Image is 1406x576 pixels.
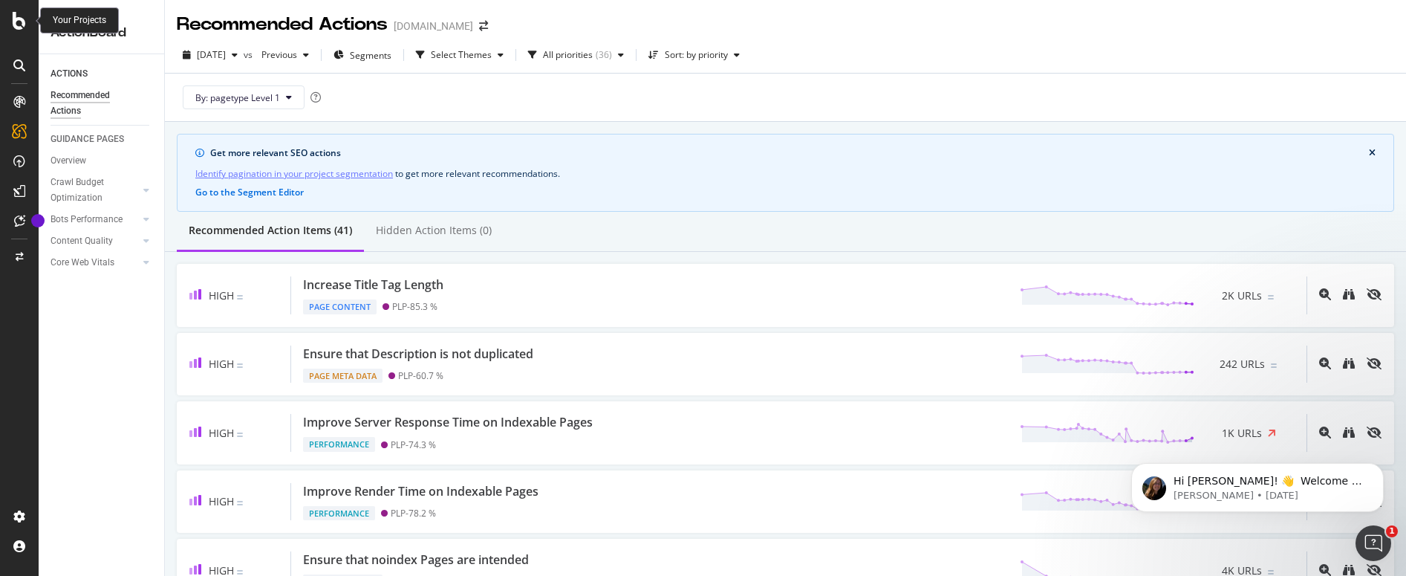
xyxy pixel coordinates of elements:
button: Segments [328,43,397,67]
div: [DOMAIN_NAME] [394,19,473,33]
img: Equal [237,570,243,575]
span: Previous [256,48,297,61]
div: Content Quality [51,233,113,249]
a: Bots Performance [51,212,139,227]
a: Overview [51,153,154,169]
span: 2025 Aug. 24th [197,48,226,61]
a: Core Web Vitals [51,255,139,271]
span: High [209,357,234,371]
span: High [209,288,234,302]
div: to get more relevant recommendations . [195,166,1376,181]
span: High [209,494,234,508]
div: Improve Server Response Time on Indexable Pages [303,414,593,431]
a: binoculars [1343,358,1355,371]
a: binoculars [1343,289,1355,302]
div: magnifying-glass-plus [1319,288,1331,300]
div: Performance [303,506,375,521]
button: [DATE] [177,43,244,67]
button: All priorities(36) [522,43,630,67]
div: magnifying-glass-plus [1319,564,1331,576]
span: 1K URLs [1222,426,1262,441]
span: vs [244,48,256,61]
img: Equal [237,501,243,505]
div: magnifying-glass-plus [1319,427,1331,439]
div: Increase Title Tag Length [303,276,443,294]
div: magnifying-glass-plus [1319,357,1331,369]
img: Equal [1268,570,1274,575]
iframe: Intercom live chat [1355,525,1391,561]
div: ACTIONS [51,66,88,82]
button: Select Themes [410,43,510,67]
div: Ensure that Description is not duplicated [303,346,533,363]
button: By: pagetype Level 1 [183,85,305,109]
div: eye-slash [1367,288,1381,300]
button: Previous [256,43,315,67]
button: close banner [1365,145,1379,161]
div: Crawl Budget Optimization [51,175,128,206]
iframe: Intercom notifications message [1109,432,1406,536]
img: Equal [1271,363,1277,368]
div: Tooltip anchor [31,214,45,227]
div: eye-slash [1367,357,1381,369]
div: Your Projects [53,14,106,27]
div: Hidden Action Items (0) [376,223,492,238]
div: Sort: by priority [665,51,728,59]
button: Go to the Segment Editor [195,187,304,198]
div: Bots Performance [51,212,123,227]
div: info banner [177,134,1394,212]
a: Crawl Budget Optimization [51,175,139,206]
img: Equal [1268,295,1274,300]
div: Recommended Actions [51,88,140,119]
div: Core Web Vitals [51,255,114,271]
span: 2K URLs [1222,288,1262,303]
div: Performance [303,437,375,452]
div: Page Content [303,300,377,314]
div: binoculars [1343,357,1355,369]
div: binoculars [1343,427,1355,439]
div: Overview [51,153,86,169]
div: Improve Render Time on Indexable Pages [303,483,538,500]
div: eye-slash [1367,427,1381,439]
div: All priorities [543,51,593,59]
div: Ensure that noindex Pages are intended [303,551,529,569]
div: Get more relevant SEO actions [210,146,1369,160]
div: GUIDANCE PAGES [51,132,124,147]
div: binoculars [1343,288,1355,300]
img: Equal [237,433,243,437]
div: Page Meta Data [303,369,383,384]
div: PLP - 85.3 % [392,301,437,312]
a: Identify pagination in your project segmentation [195,166,393,181]
span: 1 [1386,525,1398,537]
div: ( 36 ) [596,51,612,59]
a: GUIDANCE PAGES [51,132,154,147]
div: PLP - 78.2 % [391,508,436,519]
span: 242 URLs [1220,357,1265,372]
img: Equal [237,363,243,368]
a: binoculars [1343,427,1355,440]
div: Recommended Action Items (41) [189,223,352,238]
div: Recommended Actions [177,12,388,37]
a: Content Quality [51,233,139,249]
div: arrow-right-arrow-left [479,21,488,31]
span: Segments [350,49,391,62]
a: ACTIONS [51,66,154,82]
a: Recommended Actions [51,88,154,119]
img: Equal [237,295,243,300]
div: eye-slash [1367,564,1381,576]
div: PLP - 74.3 % [391,439,436,450]
span: High [209,426,234,440]
div: binoculars [1343,564,1355,576]
div: PLP - 60.7 % [398,370,443,381]
button: Sort: by priority [642,43,746,67]
div: Select Themes [431,51,492,59]
span: By: pagetype Level 1 [195,91,280,104]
